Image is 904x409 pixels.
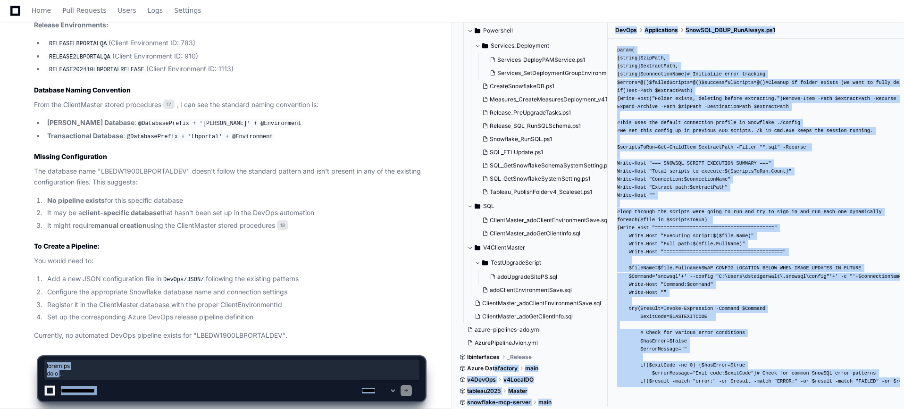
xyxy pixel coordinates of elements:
span: $successfulScripts [702,80,754,85]
span: $failedScripts [649,80,690,85]
span: $LASTEXITCODE [670,314,707,319]
span: SQL_ETLUpdate.ps1 [490,149,543,156]
span: Write-Host [629,290,658,295]
strong: To Create a Pipeline: [34,242,100,250]
p: The database name "LBEDW1900LBPORTALDEV" doesn't follow the standard pattern and isn't present in... [34,166,425,188]
li: (Client Environment ID: 1113) [44,64,425,75]
span: 18 [277,220,288,230]
button: Powershell [467,23,608,38]
span: @ [640,80,643,85]
span: "Folder exists, deleting before extracting." [652,96,780,101]
p: From the ClientMaster stored procedures , I can see the standard naming convention is: [34,100,425,110]
button: Services_Deployment [475,38,616,53]
li: for this specific database [44,195,425,206]
span: in [658,217,663,223]
span: $file [658,265,672,271]
span: Get-ChildItem [658,144,695,150]
span: adoClientEnvironmentSave.sql [490,286,572,294]
span: Snowflake_RunSQL.ps1 [490,135,552,143]
li: It might require using the ClientMaster stored procedures [44,220,425,231]
li: (Client Environment ID: 910) [44,51,425,62]
span: -Filter [737,144,757,150]
span: "Connection: " [649,176,731,182]
span: Invoke-Expression [664,306,713,311]
span: adoUpgradeSitePS.sql [497,273,557,281]
span: @ [693,80,695,85]
strong: manual creation [94,221,147,229]
span: Users [118,8,136,13]
span: Write-Host [617,192,646,198]
span: $ [713,233,716,239]
span: SQL [483,202,494,210]
svg: Directory [482,257,488,268]
span: $extractPath [754,104,789,109]
span: "" [661,290,666,295]
button: Release_PreUpgradeTasks.ps1 [478,106,610,119]
span: foreach [617,217,637,223]
button: Release_SQL_RunSQLSchema.ps1 [478,119,610,133]
span: "Command: " [661,282,713,287]
span: "*.sql" [760,144,780,150]
span: SQL_GetSnowflakeSystemSetting.ps1 [490,175,590,183]
span: "=== SNOWSQL SCRIPT EXECUTION SUMMARY ===" [649,160,771,166]
button: SQL [467,199,608,214]
span: Write-Host [629,282,658,287]
span: 'snowsql' [655,274,681,279]
span: param [617,47,632,53]
span: $exitCode [640,314,666,319]
span: Write-Host [629,233,658,239]
svg: Directory [475,200,480,212]
button: adoUpgradeSitePS.sql [486,270,603,284]
span: Remove-Item [783,96,815,101]
span: CreateSnowflakeDB.ps1 [490,83,554,90]
strong: Release Environments: [34,21,109,29]
span: $extractPath [640,63,675,69]
button: SQL_GetSnowflakeSystemSetting.ps1 [478,172,610,185]
span: Release_SQL_RunSQLSchema.ps1 [490,122,581,130]
span: ClientMaster_adoGetClientInfo.sql [482,313,573,320]
svg: Directory [475,25,480,36]
span: Write-Host [629,249,658,255]
span: string [620,63,637,69]
span: Test-Path [626,88,652,93]
strong: Transactional Database [47,132,123,140]
span: Release_PreUpgradeTasks.ps1 [490,109,571,117]
span: $errors [617,80,637,85]
strong: Database Naming Convention [34,86,131,94]
span: $connectionName [858,274,902,279]
span: $result [640,306,661,311]
span: # Check for various error conditions [640,330,745,335]
span: TestUpgradeScript [491,259,541,267]
button: Snowflake_RunSQL.ps1 [478,133,610,146]
span: $scriptsToRun [667,217,704,223]
button: Services_DeployPAMService.ps1 [486,53,618,67]
p: Currently, no automated DevOps pipeline exists for "LBEDW1900LBPORTALDEV". [34,330,425,341]
span: #We set this config up in previous ADO scripts. /k in cmd.exe keeps the session running. [617,128,873,134]
span: $zipPath [640,55,663,61]
span: string [620,71,637,77]
span: 17 [163,100,175,109]
svg: Directory [475,242,480,253]
span: Logs [148,8,163,13]
span: $Command [629,274,652,279]
strong: Missing Configuration [34,152,107,160]
span: "" [649,192,655,198]
span: $file [719,233,734,239]
span: $extractPath [655,88,690,93]
button: SQL_GetSnowflakeSchemaSystemSetting.ps1 [478,159,610,172]
strong: No pipeline exists [47,196,105,204]
span: $zipPath [678,104,701,109]
span: Settings [174,8,201,13]
span: #SWAP CONFIG LOCATION BELOW WHEN IMAGE UPDATES IN FUTURE [699,265,862,271]
button: Measures_CreateMeasuresDeployment_v4Test.ps1 [478,93,610,106]
span: $file [699,241,713,247]
span: Services_SetDeploymentGroupEnvironment.ps1 [497,69,625,77]
button: ClientMaster_adoClientEnvironmentSave.sql [471,297,603,310]
span: Write-Host [617,168,646,174]
button: Tableau_PublishFolderv4_Scaleset.ps1 [478,185,610,199]
span: $connectionName [640,71,684,77]
li: Register it in the ClientMaster database with the proper ClientEnvironmentId [44,300,425,310]
span: $connectionName [684,176,728,182]
span: Applications [645,26,678,34]
span: -Recurse [783,144,806,150]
